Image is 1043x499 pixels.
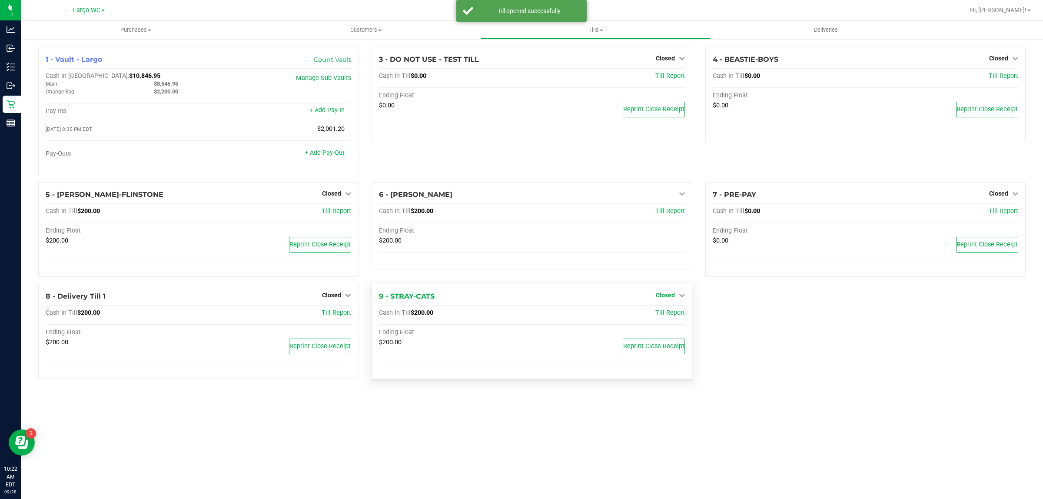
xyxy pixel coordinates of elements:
[289,339,351,354] button: Reprint Close Receipt
[379,72,411,80] span: Cash In Till
[623,343,684,350] span: Reprint Close Receipt
[77,207,100,215] span: $200.00
[322,309,351,316] a: Till Report
[802,26,850,34] span: Deliveries
[713,55,778,63] span: 4 - BEASTIE-BOYS
[4,489,17,495] p: 09/28
[46,309,77,316] span: Cash In Till
[655,72,685,80] a: Till Report
[154,88,178,95] span: $2,200.00
[623,106,684,113] span: Reprint Close Receipt
[46,207,77,215] span: Cash In Till
[379,237,402,244] span: $200.00
[970,7,1026,13] span: Hi, [PERSON_NAME]!
[46,89,76,95] span: Change Bag:
[7,81,15,90] inline-svg: Outbound
[322,292,341,299] span: Closed
[713,207,744,215] span: Cash In Till
[9,429,35,456] iframe: Resource center
[656,292,675,299] span: Closed
[713,190,756,199] span: 7 - PRE-PAY
[46,126,92,132] span: [DATE] 8:35 PM EDT
[46,107,199,115] div: Pay-Ins
[956,102,1018,117] button: Reprint Close Receipt
[322,207,351,215] a: Till Report
[46,292,106,300] span: 8 - Delivery Till 1
[655,309,685,316] span: Till Report
[322,190,341,197] span: Closed
[713,227,866,235] div: Ending Float
[46,237,68,244] span: $200.00
[656,55,675,62] span: Closed
[379,329,532,336] div: Ending Float
[21,21,251,39] a: Purchases
[154,80,178,87] span: $8,646.95
[713,237,728,244] span: $0.00
[251,26,480,34] span: Customers
[379,339,402,346] span: $200.00
[289,237,351,253] button: Reprint Close Receipt
[379,227,532,235] div: Ending Float
[7,119,15,127] inline-svg: Reports
[7,100,15,109] inline-svg: Retail
[655,207,685,215] a: Till Report
[711,21,941,39] a: Deliveries
[4,465,17,489] p: 10:22 AM EDT
[77,309,100,316] span: $200.00
[989,190,1008,197] span: Closed
[379,102,395,109] span: $0.00
[46,227,199,235] div: Ending Float
[957,106,1018,113] span: Reprint Close Receipt
[989,207,1018,215] a: Till Report
[46,72,129,80] span: Cash In [GEOGRAPHIC_DATA]:
[289,343,351,350] span: Reprint Close Receipt
[744,72,760,80] span: $0.00
[379,190,452,199] span: 6 - [PERSON_NAME]
[744,207,760,215] span: $0.00
[713,92,866,100] div: Ending Float
[7,63,15,71] inline-svg: Inventory
[957,241,1018,248] span: Reprint Close Receipt
[46,339,68,346] span: $200.00
[317,125,345,133] span: $2,001.20
[314,56,351,63] a: Count Vault
[989,55,1008,62] span: Closed
[481,26,710,34] span: Tills
[411,72,426,80] span: $0.00
[478,7,580,15] div: Till opened successfully
[713,72,744,80] span: Cash In Till
[296,74,351,82] a: Manage Sub-Vaults
[411,309,433,316] span: $200.00
[379,207,411,215] span: Cash In Till
[379,55,479,63] span: 3 - DO NOT USE - TEST TILL
[956,237,1018,253] button: Reprint Close Receipt
[305,149,345,156] a: + Add Pay-Out
[713,102,728,109] span: $0.00
[7,25,15,34] inline-svg: Analytics
[379,309,411,316] span: Cash In Till
[623,102,685,117] button: Reprint Close Receipt
[251,21,481,39] a: Customers
[379,92,532,100] div: Ending Float
[623,339,685,354] button: Reprint Close Receipt
[989,72,1018,80] a: Till Report
[46,55,102,63] span: 1 - Vault - Largo
[129,72,160,80] span: $10,846.95
[289,241,351,248] span: Reprint Close Receipt
[46,190,163,199] span: 5 - [PERSON_NAME]-FLINSTONE
[26,428,36,439] iframe: Resource center unread badge
[309,106,345,114] a: + Add Pay-In
[411,207,433,215] span: $200.00
[46,81,59,87] span: Main:
[73,7,100,14] span: Largo WC
[481,21,711,39] a: Tills
[46,329,199,336] div: Ending Float
[21,26,251,34] span: Purchases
